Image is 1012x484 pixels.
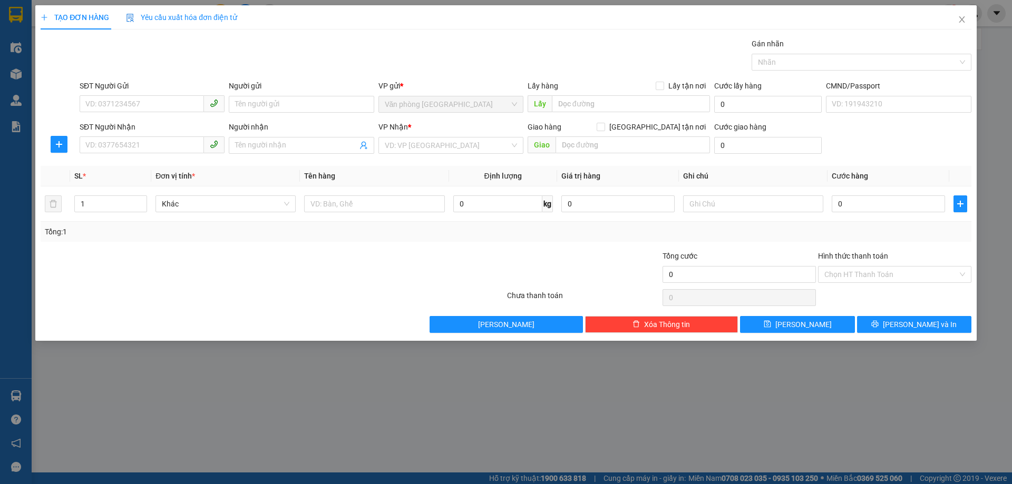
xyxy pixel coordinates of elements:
[714,137,822,154] input: Cước giao hàng
[818,252,888,260] label: Hình thức thanh toán
[883,319,957,330] span: [PERSON_NAME] và In
[378,123,408,131] span: VP Nhận
[871,320,879,329] span: printer
[752,39,784,48] label: Gán nhãn
[506,290,661,308] div: Chưa thanh toán
[484,172,522,180] span: Định lượng
[528,82,558,90] span: Lấy hàng
[826,80,971,92] div: CMND/Passport
[126,14,134,22] img: icon
[679,166,828,186] th: Ghi chú
[632,320,640,329] span: delete
[663,252,697,260] span: Tổng cước
[832,172,868,180] span: Cước hàng
[304,195,444,212] input: VD: Bàn, Ghế
[714,123,766,131] label: Cước giao hàng
[41,14,48,21] span: plus
[45,195,62,212] button: delete
[585,316,738,333] button: deleteXóa Thông tin
[953,195,967,212] button: plus
[857,316,971,333] button: printer[PERSON_NAME] và In
[304,172,335,180] span: Tên hàng
[714,82,762,90] label: Cước lấy hàng
[644,319,690,330] span: Xóa Thông tin
[74,172,83,180] span: SL
[80,121,225,133] div: SĐT Người Nhận
[740,316,854,333] button: save[PERSON_NAME]
[561,172,600,180] span: Giá trị hàng
[605,121,710,133] span: [GEOGRAPHIC_DATA] tận nơi
[51,136,67,153] button: plus
[210,99,218,107] span: phone
[556,136,710,153] input: Dọc đường
[528,123,561,131] span: Giao hàng
[664,80,710,92] span: Lấy tận nơi
[229,121,374,133] div: Người nhận
[528,136,556,153] span: Giao
[542,195,553,212] span: kg
[552,95,710,112] input: Dọc đường
[155,172,195,180] span: Đơn vị tính
[378,80,523,92] div: VP gửi
[51,140,67,149] span: plus
[947,5,977,35] button: Close
[958,15,966,24] span: close
[528,95,552,112] span: Lấy
[683,195,823,212] input: Ghi Chú
[714,96,822,113] input: Cước lấy hàng
[430,316,583,333] button: [PERSON_NAME]
[764,320,771,329] span: save
[775,319,832,330] span: [PERSON_NAME]
[80,80,225,92] div: SĐT Người Gửi
[126,13,237,22] span: Yêu cầu xuất hóa đơn điện tử
[229,80,374,92] div: Người gửi
[561,195,675,212] input: 0
[385,96,517,112] span: Văn phòng Thanh Hóa
[41,13,109,22] span: TẠO ĐƠN HÀNG
[478,319,534,330] span: [PERSON_NAME]
[162,196,289,212] span: Khác
[45,226,391,238] div: Tổng: 1
[359,141,368,150] span: user-add
[210,140,218,149] span: phone
[954,200,967,208] span: plus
